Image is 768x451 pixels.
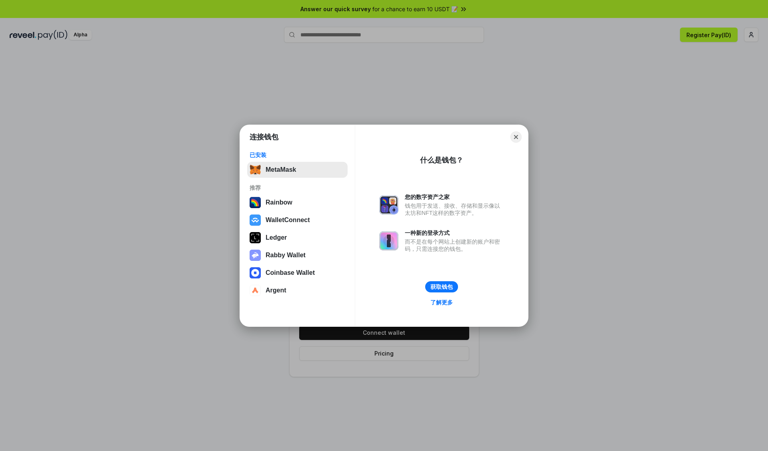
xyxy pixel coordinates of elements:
[250,164,261,175] img: svg+xml,%3Csvg%20fill%3D%22none%22%20height%3D%2233%22%20viewBox%3D%220%200%2035%2033%22%20width%...
[250,197,261,208] img: svg+xml,%3Csvg%20width%3D%22120%22%20height%3D%22120%22%20viewBox%3D%220%200%20120%20120%22%20fil...
[250,267,261,278] img: svg+xml,%3Csvg%20width%3D%2228%22%20height%3D%2228%22%20viewBox%3D%220%200%2028%2028%22%20fill%3D...
[266,199,292,206] div: Rainbow
[250,232,261,243] img: svg+xml,%3Csvg%20xmlns%3D%22http%3A%2F%2Fwww.w3.org%2F2000%2Fsvg%22%20width%3D%2228%22%20height%3...
[250,215,261,226] img: svg+xml,%3Csvg%20width%3D%2228%22%20height%3D%2228%22%20viewBox%3D%220%200%2028%2028%22%20fill%3D...
[250,250,261,261] img: svg+xml,%3Csvg%20xmlns%3D%22http%3A%2F%2Fwww.w3.org%2F2000%2Fsvg%22%20fill%3D%22none%22%20viewBox...
[247,265,348,281] button: Coinbase Wallet
[420,155,463,165] div: 什么是钱包？
[405,229,504,236] div: 一种新的登录方式
[430,299,453,306] div: 了解更多
[250,151,345,159] div: 已安装
[247,230,348,246] button: Ledger
[425,281,458,292] button: 获取钱包
[247,282,348,298] button: Argent
[430,283,453,290] div: 获取钱包
[266,166,296,173] div: MetaMask
[379,195,398,215] img: svg+xml,%3Csvg%20xmlns%3D%22http%3A%2F%2Fwww.w3.org%2F2000%2Fsvg%22%20fill%3D%22none%22%20viewBox...
[405,193,504,201] div: 您的数字资产之家
[379,231,398,250] img: svg+xml,%3Csvg%20xmlns%3D%22http%3A%2F%2Fwww.w3.org%2F2000%2Fsvg%22%20fill%3D%22none%22%20viewBox...
[266,269,315,276] div: Coinbase Wallet
[247,195,348,211] button: Rainbow
[510,131,522,143] button: Close
[405,238,504,252] div: 而不是在每个网站上创建新的账户和密码，只需连接您的钱包。
[266,234,287,241] div: Ledger
[247,212,348,228] button: WalletConnect
[405,202,504,217] div: 钱包用于发送、接收、存储和显示像以太坊和NFT这样的数字资产。
[250,285,261,296] img: svg+xml,%3Csvg%20width%3D%2228%22%20height%3D%2228%22%20viewBox%3D%220%200%2028%2028%22%20fill%3D...
[250,184,345,191] div: 推荐
[250,132,278,142] h1: 连接钱包
[426,297,458,308] a: 了解更多
[266,252,306,259] div: Rabby Wallet
[266,217,310,224] div: WalletConnect
[266,287,286,294] div: Argent
[247,162,348,178] button: MetaMask
[247,247,348,263] button: Rabby Wallet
